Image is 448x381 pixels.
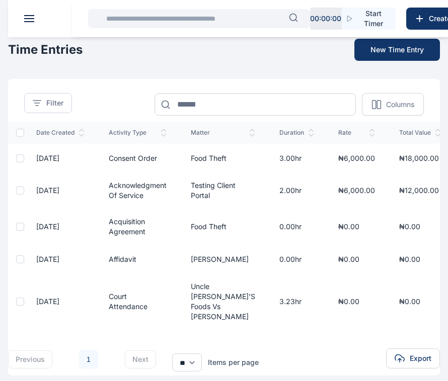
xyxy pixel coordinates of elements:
[338,255,359,263] span: ₦0.00
[208,357,259,367] div: Items per page
[279,255,302,263] span: 0.00hr
[399,255,420,263] span: ₦0.00
[399,222,420,231] span: ₦0.00
[36,129,85,137] span: Date Created
[109,129,167,137] span: Activity Type
[24,144,97,172] td: [DATE]
[109,255,136,263] a: Affidavit
[24,273,97,330] td: [DATE]
[279,129,314,137] span: Duration
[109,181,167,200] a: Acknowledgment of Service
[79,350,98,369] a: 1
[410,353,431,363] span: Export
[179,144,267,172] td: Food theft
[386,100,414,110] p: Columns
[191,129,255,137] span: Matter
[46,98,63,108] span: Filter
[24,245,97,273] td: [DATE]
[24,93,72,113] button: Filter
[24,209,97,245] td: [DATE]
[79,349,99,369] li: 1
[125,350,156,368] button: next
[179,172,267,209] td: Testing client portal
[109,217,145,236] a: Acquisition Agreement
[279,186,302,195] span: 2.00hr
[24,172,97,209] td: [DATE]
[338,186,375,195] span: ₦6,000.00
[338,297,359,306] span: ₦0.00
[342,8,396,30] button: Start Timer
[359,9,388,29] span: Start Timer
[338,154,375,162] span: ₦6,000.00
[338,222,359,231] span: ₦0.00
[179,273,267,330] td: Uncle [PERSON_NAME]'s Foods vs [PERSON_NAME]
[8,350,52,368] button: previous
[386,348,440,368] button: Export
[179,209,267,245] td: Food theft
[399,297,420,306] span: ₦0.00
[8,42,83,58] h2: Time Entries
[399,129,441,137] span: Total Value
[310,14,341,24] p: 00 : 00 : 00
[279,154,302,162] span: 3.00hr
[279,222,302,231] span: 0.00hr
[362,93,424,116] button: Columns
[109,292,147,311] a: Court Attendance
[179,245,267,273] td: [PERSON_NAME]
[103,352,117,366] li: 下一页
[399,154,439,162] span: ₦18,000.00
[109,154,157,162] a: Consent Order
[279,297,302,306] span: 3.23hr
[399,186,439,195] span: ₦12,000.00
[60,352,74,366] li: 上一页
[338,129,375,137] span: Rate
[354,39,440,61] button: New Time Entry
